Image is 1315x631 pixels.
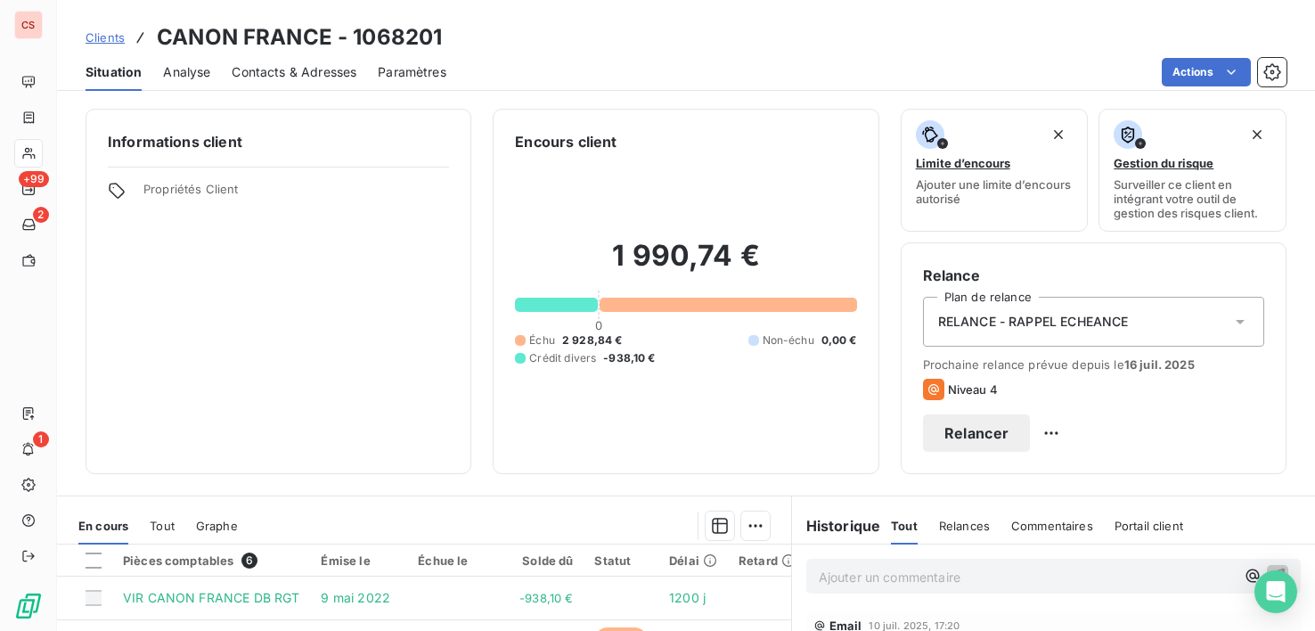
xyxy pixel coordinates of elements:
span: VIR CANON FRANCE DB RGT [123,590,299,605]
div: Statut [594,553,648,568]
div: Open Intercom Messenger [1254,570,1297,613]
img: Logo LeanPay [14,592,43,620]
a: 2 [14,210,42,239]
span: Tout [150,519,175,533]
h6: Relance [923,265,1264,286]
span: Relances [939,519,990,533]
span: Propriétés Client [143,182,449,207]
span: 10 juil. 2025, 17:20 [869,620,960,631]
span: Analyse [163,63,210,81]
span: Tout [891,519,918,533]
h3: CANON FRANCE - 1068201 [157,21,442,53]
div: CS [14,11,43,39]
span: Paramètres [378,63,446,81]
span: Non-échu [763,332,814,348]
span: 2 928,84 € [562,332,623,348]
div: Délai [669,553,717,568]
span: Gestion du risque [1114,156,1213,170]
span: Commentaires [1011,519,1093,533]
button: Limite d’encoursAjouter une limite d’encours autorisé [901,109,1089,232]
span: Surveiller ce client en intégrant votre outil de gestion des risques client. [1114,177,1271,220]
h6: Informations client [108,131,449,152]
span: 16 juil. 2025 [1124,357,1195,372]
div: Solde dû [519,553,573,568]
h2: 1 990,74 € [515,238,856,291]
span: Clients [86,30,125,45]
button: Actions [1162,58,1251,86]
span: -938,10 € [603,350,655,366]
div: Émise le [321,553,396,568]
div: Retard [739,553,796,568]
span: Limite d’encours [916,156,1010,170]
span: 1 [33,431,49,447]
span: Échu [529,332,555,348]
div: Échue le [418,553,498,568]
span: En cours [78,519,128,533]
span: Ajouter une limite d’encours autorisé [916,177,1074,206]
span: 0 [595,318,602,332]
span: Graphe [196,519,238,533]
span: 6 [241,553,257,569]
span: 9 mai 2022 [321,590,390,605]
a: Clients [86,29,125,46]
button: Gestion du risqueSurveiller ce client en intégrant votre outil de gestion des risques client. [1099,109,1286,232]
span: Prochaine relance prévue depuis le [923,357,1264,372]
span: Crédit divers [529,350,596,366]
span: Portail client [1115,519,1183,533]
span: 1200 j [669,590,706,605]
span: -938,10 € [519,589,573,607]
span: Situation [86,63,142,81]
span: RELANCE - RAPPEL ECHEANCE [938,313,1129,331]
span: 0,00 € [821,332,857,348]
span: Contacts & Adresses [232,63,356,81]
button: Relancer [923,414,1031,452]
h6: Encours client [515,131,617,152]
span: Niveau 4 [948,382,998,397]
a: +99 [14,175,42,203]
span: 2 [33,207,49,223]
div: Pièces comptables [123,553,299,569]
h6: Historique [792,515,881,537]
span: +99 [19,171,49,187]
